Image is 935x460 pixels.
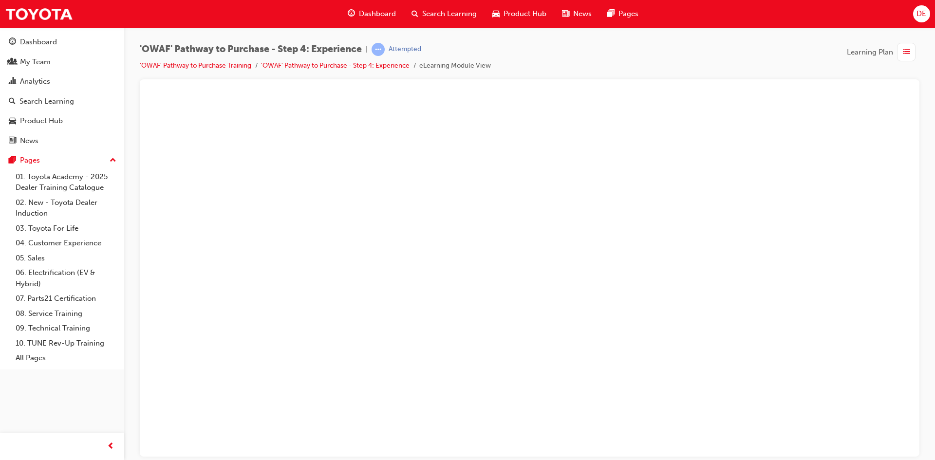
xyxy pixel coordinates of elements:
[9,38,16,47] span: guage-icon
[12,350,120,366] a: All Pages
[12,321,120,336] a: 09. Technical Training
[411,8,418,20] span: search-icon
[140,44,362,55] span: 'OWAF' Pathway to Purchase - Step 4: Experience
[9,156,16,165] span: pages-icon
[20,76,50,87] div: Analytics
[599,4,646,24] a: pages-iconPages
[485,4,554,24] a: car-iconProduct Hub
[12,291,120,306] a: 07. Parts21 Certification
[12,251,120,266] a: 05. Sales
[9,137,16,146] span: news-icon
[340,4,404,24] a: guage-iconDashboard
[4,151,120,169] button: Pages
[359,8,396,19] span: Dashboard
[20,56,51,68] div: My Team
[140,61,251,70] a: 'OWAF' Pathway to Purchase Training
[554,4,599,24] a: news-iconNews
[5,3,73,25] img: Trak
[419,60,491,72] li: eLearning Module View
[422,8,477,19] span: Search Learning
[389,45,421,54] div: Attempted
[19,96,74,107] div: Search Learning
[504,8,546,19] span: Product Hub
[12,306,120,321] a: 08. Service Training
[12,195,120,221] a: 02. New - Toyota Dealer Induction
[573,8,592,19] span: News
[110,154,116,167] span: up-icon
[607,8,615,20] span: pages-icon
[20,155,40,166] div: Pages
[20,115,63,127] div: Product Hub
[12,221,120,236] a: 03. Toyota For Life
[916,8,926,19] span: DE
[4,92,120,110] a: Search Learning
[12,265,120,291] a: 06. Electrification (EV & Hybrid)
[261,61,410,70] a: 'OWAF' Pathway to Purchase - Step 4: Experience
[4,31,120,151] button: DashboardMy TeamAnalyticsSearch LearningProduct HubNews
[20,37,57,48] div: Dashboard
[9,58,16,67] span: people-icon
[4,53,120,71] a: My Team
[12,236,120,251] a: 04. Customer Experience
[9,97,16,106] span: search-icon
[366,44,368,55] span: |
[492,8,500,20] span: car-icon
[4,132,120,150] a: News
[4,33,120,51] a: Dashboard
[372,43,385,56] span: learningRecordVerb_ATTEMPT-icon
[847,43,919,61] button: Learning Plan
[4,112,120,130] a: Product Hub
[562,8,569,20] span: news-icon
[12,336,120,351] a: 10. TUNE Rev-Up Training
[348,8,355,20] span: guage-icon
[903,46,910,58] span: list-icon
[913,5,930,22] button: DE
[107,441,114,453] span: prev-icon
[12,169,120,195] a: 01. Toyota Academy - 2025 Dealer Training Catalogue
[847,47,893,58] span: Learning Plan
[618,8,638,19] span: Pages
[404,4,485,24] a: search-iconSearch Learning
[9,77,16,86] span: chart-icon
[20,135,38,147] div: News
[9,117,16,126] span: car-icon
[4,73,120,91] a: Analytics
